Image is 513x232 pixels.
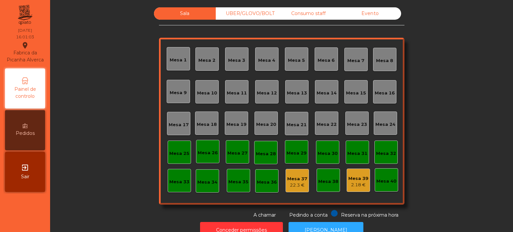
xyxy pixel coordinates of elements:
div: Mesa 10 [197,90,217,96]
div: Mesa 39 [348,175,368,182]
span: Sair [21,173,29,180]
span: A chamar [253,212,276,218]
i: location_on [21,41,29,49]
div: UBER/GLOVO/BOLT [216,7,278,20]
div: Mesa 31 [347,150,367,157]
i: exit_to_app [21,164,29,172]
div: [DATE] [18,27,32,33]
div: 2.18 € [348,182,368,188]
div: Mesa 4 [258,57,275,64]
div: Mesa 17 [169,122,189,128]
div: Mesa 5 [288,57,305,64]
div: Mesa 25 [169,150,189,157]
span: Pedidos [16,130,35,137]
div: Mesa 27 [227,150,247,157]
div: Mesa 34 [197,179,217,186]
div: Mesa 23 [347,121,367,128]
div: Mesa 29 [287,150,307,157]
div: Mesa 2 [198,57,215,64]
div: Mesa 13 [287,90,307,96]
div: Mesa 24 [375,121,395,128]
div: Mesa 33 [169,179,189,185]
div: Mesa 28 [256,151,276,157]
div: Mesa 16 [375,90,395,96]
div: Mesa 32 [376,150,396,157]
div: Mesa 36 [257,179,277,186]
div: Mesa 14 [317,90,337,96]
div: Mesa 22 [317,121,337,128]
div: Fabrica da Picanha Alverca [5,41,45,63]
div: Mesa 26 [198,150,218,156]
div: Mesa 8 [376,57,393,64]
span: Painel de controlo [7,86,43,100]
div: Mesa 18 [197,121,217,128]
div: Mesa 21 [287,122,307,128]
div: Evento [339,7,401,20]
div: Mesa 12 [257,90,277,96]
div: Mesa 9 [170,89,187,96]
div: Mesa 38 [318,178,338,185]
div: Mesa 20 [256,121,276,128]
div: Mesa 37 [287,176,307,182]
div: Mesa 6 [318,57,335,64]
div: Mesa 40 [376,178,396,185]
div: Mesa 3 [228,57,245,64]
div: Mesa 11 [227,90,247,96]
div: Mesa 15 [346,90,366,96]
img: qpiato [17,3,33,27]
div: Mesa 35 [228,179,248,185]
div: Consumo staff [278,7,339,20]
span: Reserva na próxima hora [341,212,398,218]
div: Sala [154,7,216,20]
div: Mesa 7 [347,57,364,64]
div: Mesa 1 [170,57,187,63]
div: 22.3 € [287,182,307,189]
div: Mesa 19 [226,121,246,128]
span: Pedindo a conta [289,212,328,218]
div: 16:01:03 [16,34,34,40]
div: Mesa 30 [318,150,338,157]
